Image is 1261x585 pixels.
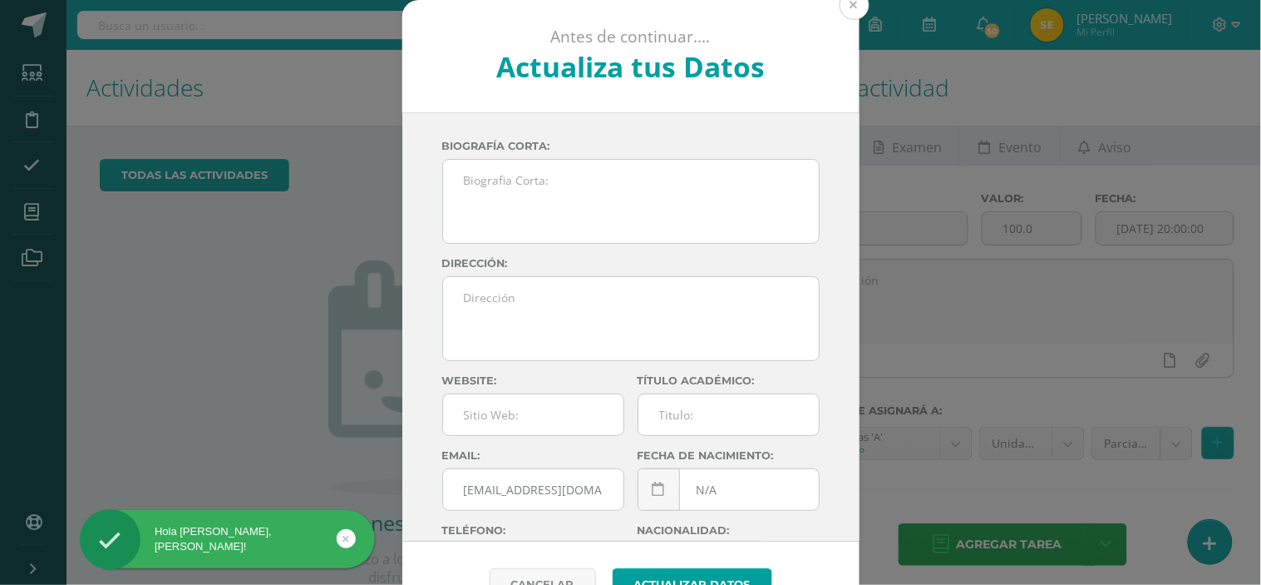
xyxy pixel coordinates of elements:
[442,374,624,387] label: Website:
[80,524,375,554] div: Hola [PERSON_NAME], [PERSON_NAME]!
[442,257,820,270] label: Dirección:
[638,469,819,510] input: Fecha de Nacimiento:
[443,394,623,435] input: Sitio Web:
[442,140,820,152] label: Biografía corta:
[446,47,815,86] h2: Actualiza tus Datos
[442,524,624,537] label: Teléfono:
[446,27,815,47] p: Antes de continuar....
[442,449,624,462] label: Email:
[638,524,820,537] label: Nacionalidad:
[638,374,820,387] label: Título académico:
[443,469,623,510] input: Correo Electronico:
[638,394,819,435] input: Titulo:
[638,449,820,462] label: Fecha de nacimiento:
